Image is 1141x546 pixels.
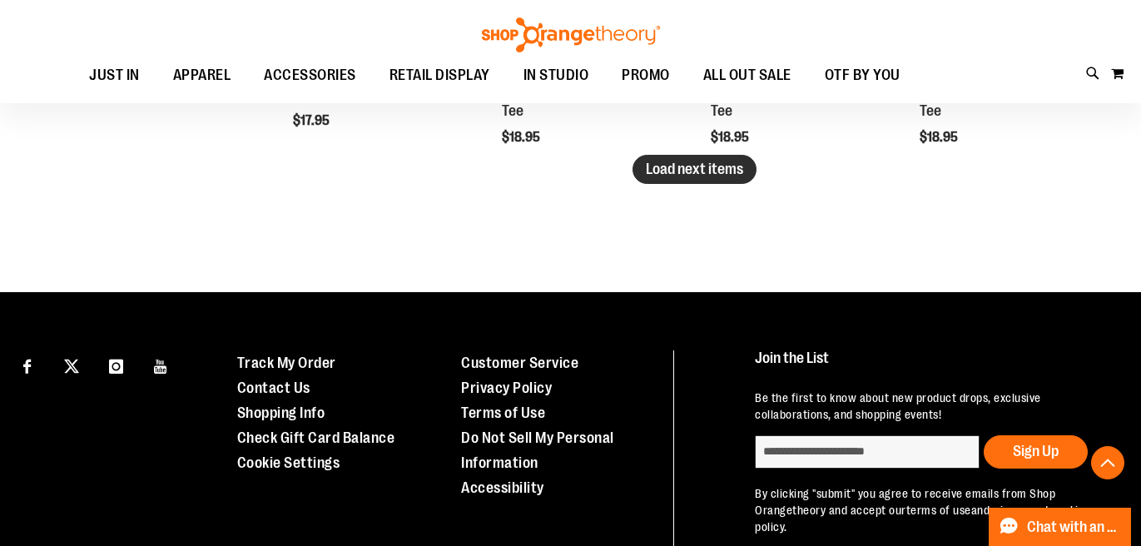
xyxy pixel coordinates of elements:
button: Chat with an Expert [989,508,1132,546]
p: Be the first to know about new product drops, exclusive collaborations, and shopping events! [755,390,1110,423]
a: Check Gift Card Balance [237,429,395,446]
button: Back To Top [1091,446,1124,479]
span: $18.95 [920,130,960,145]
a: Accessibility [461,479,544,496]
span: OTF BY YOU [825,57,900,94]
a: Privacy Policy [461,380,552,396]
span: PROMO [622,57,670,94]
span: JUST IN [89,57,140,94]
a: privacy and cookie policy. [755,504,1084,534]
span: ALL OUT SALE [703,57,791,94]
span: RETAIL DISPLAY [389,57,490,94]
a: Visit our Facebook page [12,350,42,380]
a: Visit our Instagram page [102,350,131,380]
a: Visit our Youtube page [146,350,176,380]
a: Contact Us [237,380,310,396]
span: $18.95 [502,130,543,145]
span: Sign Up [1013,443,1059,459]
span: $17.95 [293,113,332,128]
h4: Join the List [755,350,1110,381]
a: Unisex Customizable [US_STATE] Icon Short Sleeve Tee [502,69,678,119]
img: Shop Orangetheory [479,17,662,52]
button: Load next items [633,155,757,184]
a: Customer Service [461,355,578,371]
a: Unisex Customizable [US_STATE] Icon Short Sleeve Tee [711,69,887,119]
a: terms of use [906,504,971,517]
p: By clicking "submit" you agree to receive emails from Shop Orangetheory and accept our and [755,485,1110,535]
span: APPAREL [173,57,231,94]
a: Shopping Info [237,405,325,421]
a: Cookie Settings [237,454,340,471]
span: IN STUDIO [523,57,589,94]
span: $18.95 [711,130,752,145]
img: Twitter [64,359,79,374]
a: Terms of Use [461,405,545,421]
button: Sign Up [984,435,1088,469]
a: Do Not Sell My Personal Information [461,429,614,471]
input: enter email [755,435,980,469]
a: Visit our X page [57,350,87,380]
span: Chat with an Expert [1027,519,1121,535]
span: Load next items [646,161,743,177]
span: ACCESSORIES [264,57,356,94]
a: Unisex Customizable [US_STATE] Icon Short Sleeve Tee [920,69,1096,119]
a: Track My Order [237,355,336,371]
